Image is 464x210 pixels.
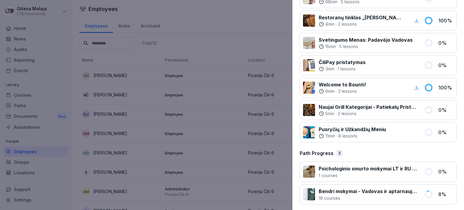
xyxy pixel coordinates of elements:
[319,36,413,44] p: Svetingumo Menas: Padavėjo Vadovas
[319,133,386,139] div: ·
[300,150,333,157] p: Path Progress
[438,84,453,91] p: 100 %
[438,191,453,198] p: 8 %
[338,88,357,94] p: 3 lessons
[339,44,358,50] p: 5 lessons
[319,103,417,111] p: Naujai Grill Kategorijai - Patiekalų Pristatymas ir Rekomendacijos
[438,17,453,24] p: 100 %
[319,172,417,179] p: 1 courses
[319,44,413,50] div: ·
[319,165,417,172] p: Psichologinio smurto mokymai LT ir RU - visos pareigybės
[319,195,417,201] p: 16 courses
[438,168,453,175] p: 0 %
[325,133,335,139] p: 11 min
[438,129,453,136] p: 0 %
[319,14,405,21] p: Restoranų tinklas „[PERSON_NAME][MEDICAL_DATA]" - Sėkmės istorija ir praktika
[325,111,334,117] p: 5 min
[438,62,453,69] p: 0 %
[438,106,453,114] p: 0 %
[325,44,336,50] p: 15 min
[319,21,405,27] div: ·
[319,111,417,117] div: ·
[319,59,366,66] p: ČiliPay pristatymas
[338,133,357,139] p: 8 lessons
[338,21,357,27] p: 2 lessons
[319,66,366,72] div: ·
[319,126,386,133] p: Pusryčių ir Užkandžių Meniu
[325,21,335,27] p: 4 min
[325,66,334,72] p: 3 min
[319,88,366,94] div: ·
[319,81,366,88] p: Welcome to Bounti!
[319,188,417,195] p: Bendri mokymai - Vadovas ir aptarnaujantis personalas
[325,88,335,94] p: 6 min
[338,111,356,117] p: 2 lessons
[337,150,343,157] div: 2
[438,39,453,47] p: 0 %
[338,66,356,72] p: 1 lessons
